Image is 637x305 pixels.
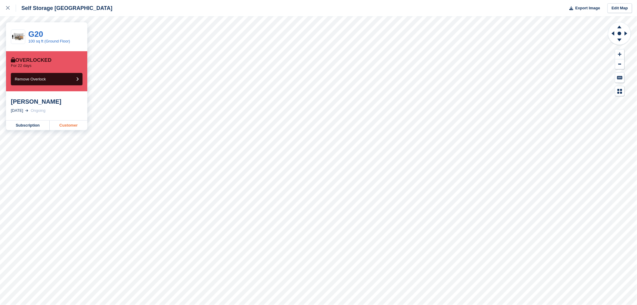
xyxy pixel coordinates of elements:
[615,73,624,83] button: Keyboard Shortcuts
[575,5,600,11] span: Export Image
[11,32,25,42] img: 100.jpg
[615,49,624,59] button: Zoom In
[607,3,632,13] a: Edit Map
[11,63,32,68] p: For 22 days
[6,121,50,130] a: Subscription
[50,121,87,130] a: Customer
[16,5,112,12] div: Self Storage [GEOGRAPHIC_DATA]
[11,108,23,114] div: [DATE]
[11,57,51,63] div: Overlocked
[28,39,70,43] a: 100 sq ft (Ground Floor)
[11,98,82,105] div: [PERSON_NAME]
[11,73,82,85] button: Remove Overlock
[15,77,46,81] span: Remove Overlock
[566,3,600,13] button: Export Image
[25,109,28,112] img: arrow-right-light-icn-cde0832a797a2874e46488d9cf13f60e5c3a73dbe684e267c42b8395dfbc2abf.svg
[615,59,624,69] button: Zoom Out
[28,30,43,39] a: G20
[615,86,624,96] button: Map Legend
[31,108,45,114] div: Ongoing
